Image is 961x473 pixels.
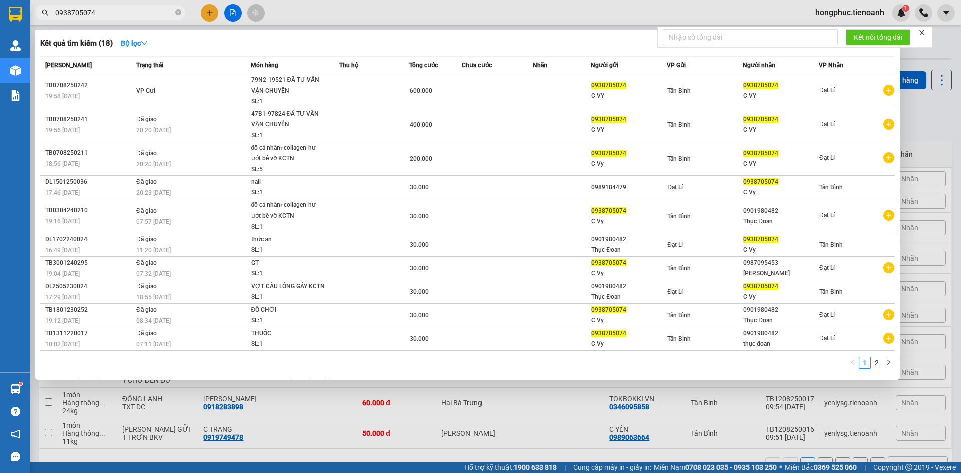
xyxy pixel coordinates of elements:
[743,283,778,290] span: 0938705074
[591,207,626,214] span: 0938705074
[136,62,163,69] span: Trạng thái
[883,210,894,221] span: plus-circle
[409,62,438,69] span: Tổng cước
[871,357,883,369] li: 2
[141,40,148,47] span: down
[743,328,818,339] div: 0901980482
[45,160,80,167] span: 18:56 [DATE]
[136,178,157,185] span: Đã giao
[45,205,133,216] div: TB0304240210
[591,216,666,227] div: C Vy
[743,339,818,349] div: thục đoan
[136,341,171,348] span: 07:11 [DATE]
[883,152,894,163] span: plus-circle
[591,82,626,89] span: 0938705074
[251,96,326,107] div: SL: 1
[45,93,80,100] span: 19:58 [DATE]
[591,330,626,337] span: 0938705074
[251,245,326,256] div: SL: 1
[136,189,171,196] span: 20:23 [DATE]
[743,258,818,268] div: 0987095453
[410,335,429,342] span: 30.000
[136,283,157,290] span: Đã giao
[591,268,666,279] div: C Vy
[591,339,666,349] div: C Vy
[10,384,21,394] img: warehouse-icon
[819,311,835,318] span: Đạt Lí
[533,62,547,69] span: Nhãn
[251,164,326,175] div: SL: 5
[9,7,22,22] img: logo-vxr
[339,62,358,69] span: Thu hộ
[136,127,171,134] span: 20:20 [DATE]
[918,29,925,36] span: close
[45,62,92,69] span: [PERSON_NAME]
[251,187,326,198] div: SL: 1
[591,306,626,313] span: 0938705074
[45,218,80,225] span: 19:16 [DATE]
[10,40,21,51] img: warehouse-icon
[743,216,818,227] div: Thục Đoan
[121,39,148,47] strong: Bộ lọc
[410,155,432,162] span: 200.000
[591,315,666,326] div: C Vy
[136,294,171,301] span: 18:55 [DATE]
[136,317,171,324] span: 08:34 [DATE]
[591,245,666,255] div: Thục Đoan
[743,150,778,157] span: 0938705074
[854,32,902,43] span: Kết nối tổng đài
[136,247,171,254] span: 11:20 [DATE]
[45,258,133,268] div: TB3001240295
[11,429,20,439] span: notification
[667,87,691,94] span: Tân Bình
[251,109,326,130] div: 47B1-97824 ĐÃ TƯ VẤN VẬN CHUYỂN
[410,184,429,191] span: 30.000
[859,357,871,369] li: 1
[45,234,133,245] div: DL1702240024
[883,333,894,344] span: plus-circle
[743,125,818,135] div: C VY
[819,335,835,342] span: Đạt Lí
[591,259,626,266] span: 0938705074
[45,328,133,339] div: TB1311220017
[10,65,21,76] img: warehouse-icon
[819,212,835,219] span: Đạt Lí
[847,357,859,369] li: Previous Page
[871,357,882,368] a: 2
[175,8,181,18] span: close-circle
[251,222,326,233] div: SL: 1
[251,234,326,245] div: thức ăn
[883,309,894,320] span: plus-circle
[136,161,171,168] span: 20:20 [DATE]
[45,305,133,315] div: TB1801230252
[45,341,80,348] span: 10:02 [DATE]
[591,116,626,123] span: 0938705074
[410,121,432,128] span: 400.000
[591,281,666,292] div: 0901980482
[883,119,894,130] span: plus-circle
[45,247,80,254] span: 16:49 [DATE]
[45,177,133,187] div: DL1501250036
[113,35,156,51] button: Bộ lọcdown
[410,265,429,272] span: 30.000
[45,80,133,91] div: TB0708250242
[136,116,157,123] span: Đã giao
[819,288,843,295] span: Tân Bình
[45,189,80,196] span: 17:46 [DATE]
[251,305,326,316] div: ĐỒ CHƠI
[591,182,666,193] div: 0989184479
[251,315,326,326] div: SL: 1
[251,130,326,141] div: SL: 1
[175,9,181,15] span: close-circle
[251,62,278,69] span: Món hàng
[743,292,818,302] div: C Vy
[847,357,859,369] button: left
[45,317,80,324] span: 19:12 [DATE]
[55,7,173,18] input: Tìm tên, số ĐT hoặc mã đơn
[251,339,326,350] div: SL: 1
[667,184,683,191] span: Đạt Lí
[591,62,618,69] span: Người gửi
[743,305,818,315] div: 0901980482
[45,148,133,158] div: TB0708250211
[410,213,429,220] span: 30.000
